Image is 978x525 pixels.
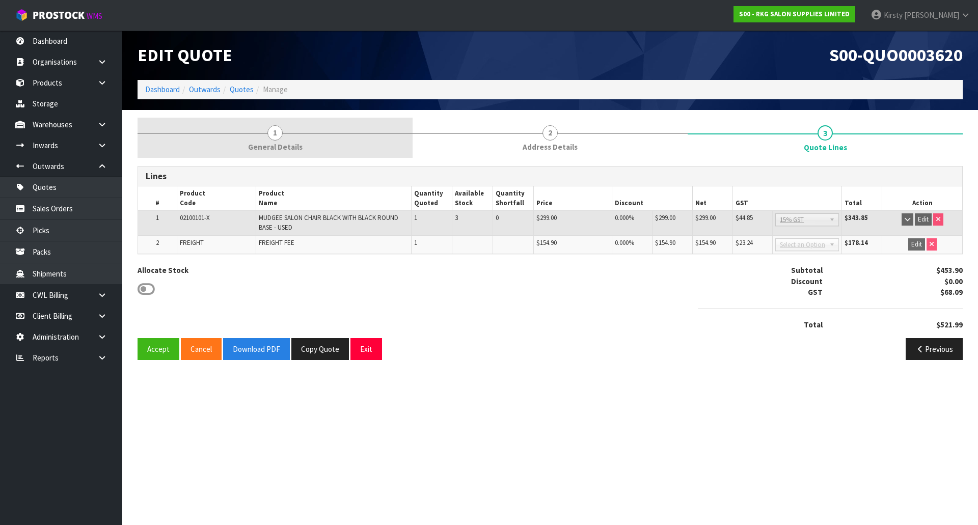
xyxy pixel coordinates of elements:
[259,213,398,231] span: MUDGEE SALON CHAIR BLACK WITH BLACK ROUND BASE - USED
[138,338,179,360] button: Accept
[804,320,823,329] strong: Total
[733,6,855,22] a: S00 - RKG SALON SUPPLIES LIMITED
[808,287,823,297] strong: GST
[845,213,868,222] strong: $343.85
[156,238,159,247] span: 2
[455,213,458,222] span: 3
[780,214,825,226] span: 15% GST
[780,239,825,251] span: Select an Option
[695,213,716,222] span: $299.00
[33,9,85,22] span: ProStock
[177,186,256,210] th: Product Code
[845,238,868,247] strong: $178.14
[818,125,833,141] span: 3
[842,186,882,210] th: Total
[523,142,578,152] span: Address Details
[739,10,850,18] strong: S00 - RKG SALON SUPPLIES LIMITED
[612,235,653,254] td: %
[496,213,499,222] span: 0
[412,186,452,210] th: Quantity Quoted
[248,142,303,152] span: General Details
[189,85,221,94] a: Outwards
[655,213,675,222] span: $299.00
[944,277,963,286] strong: $0.00
[263,85,288,94] span: Manage
[493,186,534,210] th: Quantity Shortfall
[791,277,823,286] strong: Discount
[615,213,634,222] span: 0.000%
[87,11,102,21] small: WMS
[146,172,955,181] h3: Lines
[223,338,290,360] button: Download PDF
[291,338,349,360] button: Copy Quote
[882,186,962,210] th: Action
[804,142,847,153] span: Quote Lines
[181,338,222,360] button: Cancel
[695,238,716,247] span: $154.90
[138,186,177,210] th: #
[915,213,932,226] button: Edit
[692,186,732,210] th: Net
[908,238,925,251] button: Edit
[936,265,963,275] strong: $453.90
[180,238,204,247] span: FREIGHT
[791,265,823,275] strong: Subtotal
[904,10,959,20] span: [PERSON_NAME]
[536,238,557,247] span: $154.90
[138,265,188,275] label: Allocate Stock
[829,44,963,66] span: S00-QUO0003620
[655,238,675,247] span: $154.90
[940,287,963,297] strong: $68.09
[542,125,558,141] span: 2
[884,10,903,20] span: Kirsty
[156,213,159,222] span: 1
[230,85,254,94] a: Quotes
[259,238,294,247] span: FREIGHT FEE
[936,320,963,329] strong: $521.99
[414,213,417,222] span: 1
[267,125,283,141] span: 1
[612,186,692,210] th: Discount
[906,338,963,360] button: Previous
[350,338,382,360] button: Exit
[180,213,210,222] span: 02100101-X
[138,44,232,66] span: Edit Quote
[15,9,28,21] img: cube-alt.png
[414,238,417,247] span: 1
[536,213,557,222] span: $299.00
[736,238,753,247] span: $23.24
[138,158,963,368] span: Quote Lines
[256,186,412,210] th: Product Name
[615,238,629,247] span: 0.000
[145,85,180,94] a: Dashboard
[736,213,753,222] span: $44.85
[732,186,841,210] th: GST
[452,186,493,210] th: Available Stock
[534,186,612,210] th: Price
